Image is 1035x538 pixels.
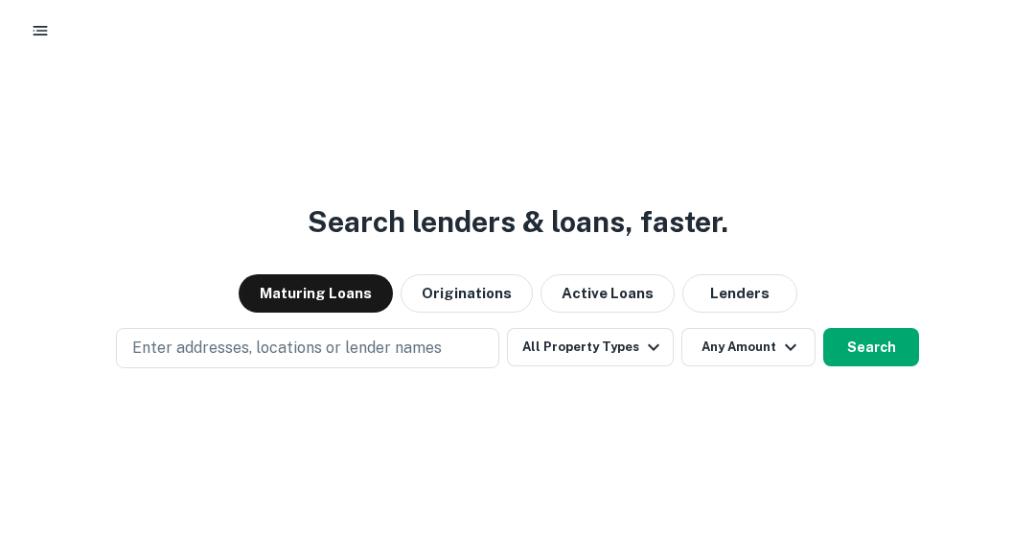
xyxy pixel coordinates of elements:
button: All Property Types [507,328,674,366]
button: Maturing Loans [239,274,393,313]
iframe: Chat Widget [939,385,1035,477]
p: Enter addresses, locations or lender names [132,337,442,360]
h3: Search lenders & loans, faster. [308,200,728,244]
button: Originations [401,274,533,313]
button: Enter addresses, locations or lender names [116,328,499,368]
button: Active Loans [540,274,675,313]
button: Lenders [682,274,797,313]
button: Any Amount [681,328,816,366]
button: Search [823,328,919,366]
